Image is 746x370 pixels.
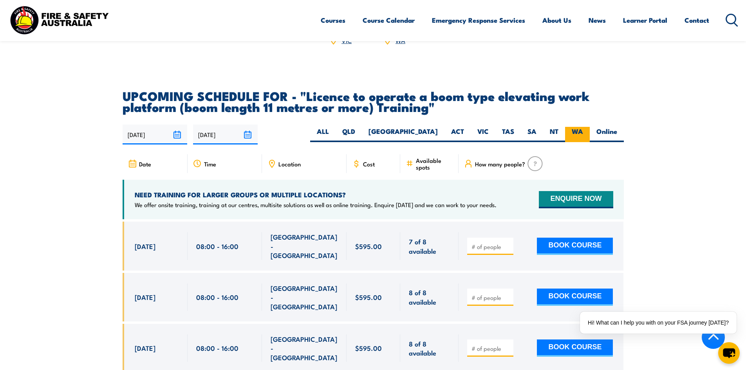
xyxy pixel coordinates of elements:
label: WA [565,127,590,142]
label: NT [543,127,565,142]
h2: UPCOMING SCHEDULE FOR - "Licence to operate a boom type elevating work platform (boom length 11 m... [123,90,624,112]
span: [DATE] [135,343,155,352]
p: We offer onsite training, training at our centres, multisite solutions as well as online training... [135,201,497,209]
button: BOOK COURSE [537,339,613,357]
label: TAS [495,127,521,142]
a: News [589,10,606,31]
span: 08:00 - 16:00 [196,292,238,301]
label: [GEOGRAPHIC_DATA] [362,127,444,142]
label: ALL [310,127,336,142]
span: Time [204,161,216,167]
span: Date [139,161,151,167]
span: $595.00 [355,242,382,251]
span: 8 of 8 available [409,339,450,357]
div: Hi! What can I help you with on your FSA journey [DATE]? [580,312,737,334]
input: # of people [471,345,511,352]
label: VIC [471,127,495,142]
button: ENQUIRE NOW [539,191,613,208]
span: Location [278,161,301,167]
button: BOOK COURSE [537,238,613,255]
label: QLD [336,127,362,142]
input: # of people [471,243,511,251]
span: Cost [363,161,375,167]
button: BOOK COURSE [537,289,613,306]
a: Course Calendar [363,10,415,31]
span: Available spots [416,157,453,170]
span: 7 of 8 available [409,237,450,255]
a: Contact [685,10,709,31]
label: Online [590,127,624,142]
span: 08:00 - 16:00 [196,242,238,251]
h4: NEED TRAINING FOR LARGER GROUPS OR MULTIPLE LOCATIONS? [135,190,497,199]
a: Learner Portal [623,10,667,31]
a: About Us [542,10,571,31]
label: SA [521,127,543,142]
span: 8 of 8 available [409,288,450,306]
a: Emergency Response Services [432,10,525,31]
button: chat-button [718,342,740,364]
input: From date [123,125,187,144]
span: $595.00 [355,292,382,301]
span: [DATE] [135,292,155,301]
input: # of people [471,294,511,301]
span: [GEOGRAPHIC_DATA] - [GEOGRAPHIC_DATA] [271,334,338,362]
span: [GEOGRAPHIC_DATA] - [GEOGRAPHIC_DATA] [271,232,338,260]
span: [GEOGRAPHIC_DATA] - [GEOGRAPHIC_DATA] [271,283,338,311]
span: [DATE] [135,242,155,251]
input: To date [193,125,258,144]
span: 08:00 - 16:00 [196,343,238,352]
label: ACT [444,127,471,142]
span: How many people? [475,161,525,167]
span: $595.00 [355,343,382,352]
a: Courses [321,10,345,31]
